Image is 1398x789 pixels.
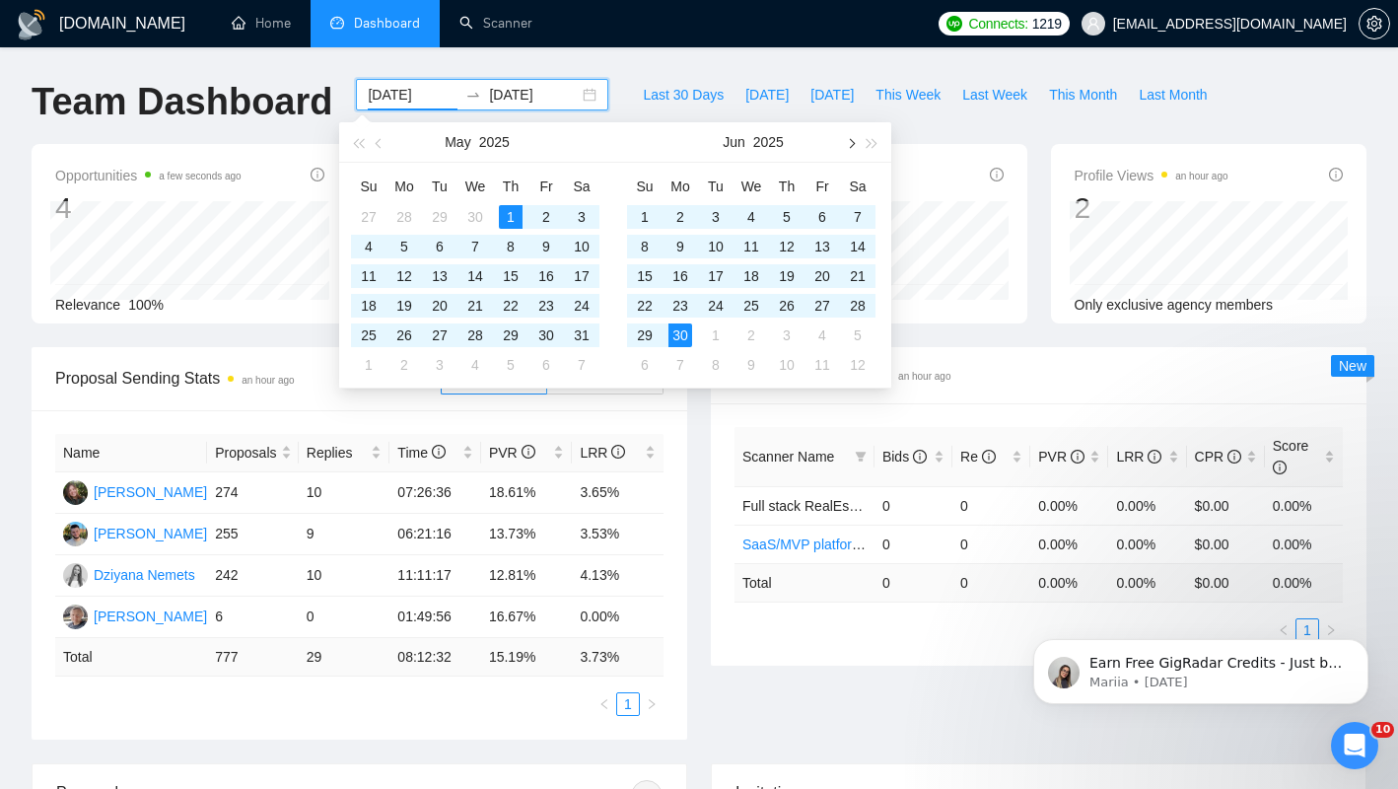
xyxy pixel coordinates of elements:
div: 14 [846,235,870,258]
td: 2025-05-12 [386,261,422,291]
td: 2025-05-14 [457,261,493,291]
div: 16 [534,264,558,288]
div: 26 [392,323,416,347]
th: Fr [804,171,840,202]
a: WY[PERSON_NAME] [63,608,207,623]
div: 7 [668,353,692,377]
img: logo [16,9,47,40]
span: info-circle [1071,450,1084,464]
span: info-circle [1329,168,1343,181]
span: Profile Views [1075,164,1228,187]
span: filter [851,442,871,471]
span: Scanner Name [742,449,834,465]
span: info-circle [311,168,324,181]
td: 2025-05-25 [351,321,386,350]
div: 5 [846,323,870,347]
span: Re [960,449,996,465]
td: 2025-06-28 [840,291,875,321]
span: info-circle [1273,461,1287,474]
span: Bids [882,449,927,465]
button: 2025 [479,122,510,162]
td: 0.00% [1030,486,1108,525]
span: swap-right [465,87,481,103]
div: 28 [392,205,416,229]
div: 9 [739,353,763,377]
img: AK [63,522,88,546]
span: right [646,698,658,710]
span: Scanner Breakdown [734,363,1343,388]
td: 2025-06-05 [769,202,804,232]
div: 19 [392,294,416,318]
td: 2025-06-05 [493,350,528,380]
span: info-circle [432,445,446,459]
td: 2025-06-07 [564,350,599,380]
div: 22 [499,294,523,318]
div: 4 [55,189,242,227]
input: End date [489,84,579,106]
img: Profile image for Mariia [44,59,76,91]
div: 4 [810,323,834,347]
span: 100% [128,297,164,313]
td: 2025-07-09 [734,350,769,380]
td: 2025-05-13 [422,261,457,291]
th: Sa [564,171,599,202]
span: Proposals [215,442,276,464]
td: 2025-06-18 [734,261,769,291]
span: setting [1360,16,1389,32]
div: 5 [392,235,416,258]
div: 31 [570,323,594,347]
th: Tu [422,171,457,202]
div: 24 [570,294,594,318]
span: filter [855,451,867,463]
div: 30 [534,323,558,347]
th: We [457,171,493,202]
img: WY [63,605,88,629]
td: 2025-05-18 [351,291,386,321]
div: 28 [846,294,870,318]
a: searchScanner [459,15,532,32]
td: 2025-05-08 [493,232,528,261]
div: 17 [704,264,728,288]
p: Earn Free GigRadar Credits - Just by Sharing Your Story! 💬 Want more credits for sending proposal... [86,56,340,76]
td: 2025-05-03 [564,202,599,232]
span: Relevance [55,297,120,313]
td: 2025-07-06 [627,350,663,380]
div: 4 [357,235,381,258]
div: 17 [570,264,594,288]
div: 2 [1075,189,1228,227]
td: 2025-06-02 [663,202,698,232]
span: info-circle [611,445,625,459]
td: 2025-07-04 [804,321,840,350]
td: 2025-06-27 [804,291,840,321]
div: 8 [499,235,523,258]
td: 2025-05-05 [386,232,422,261]
div: 20 [810,264,834,288]
td: 0.00% [1108,486,1186,525]
td: 2025-06-06 [528,350,564,380]
span: Score [1273,438,1309,475]
td: 2025-06-26 [769,291,804,321]
td: 2025-07-03 [769,321,804,350]
span: Dashboard [354,15,420,32]
td: 2025-05-28 [457,321,493,350]
td: 2025-07-08 [698,350,734,380]
button: Last 30 Days [632,79,734,110]
td: 2025-06-29 [627,321,663,350]
th: Mo [663,171,698,202]
span: info-circle [982,450,996,464]
td: 2025-05-07 [457,232,493,261]
div: 12 [392,264,416,288]
span: dashboard [330,16,344,30]
td: 2025-05-10 [564,232,599,261]
th: Replies [299,434,390,472]
div: 2 [534,205,558,229]
a: DNDziyana Nemets [63,566,195,582]
div: 29 [499,323,523,347]
td: 2025-06-08 [627,232,663,261]
div: 29 [633,323,657,347]
a: AK[PERSON_NAME] [63,525,207,540]
div: 13 [428,264,452,288]
td: 13.73% [481,514,573,555]
td: 2025-07-12 [840,350,875,380]
div: 27 [357,205,381,229]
